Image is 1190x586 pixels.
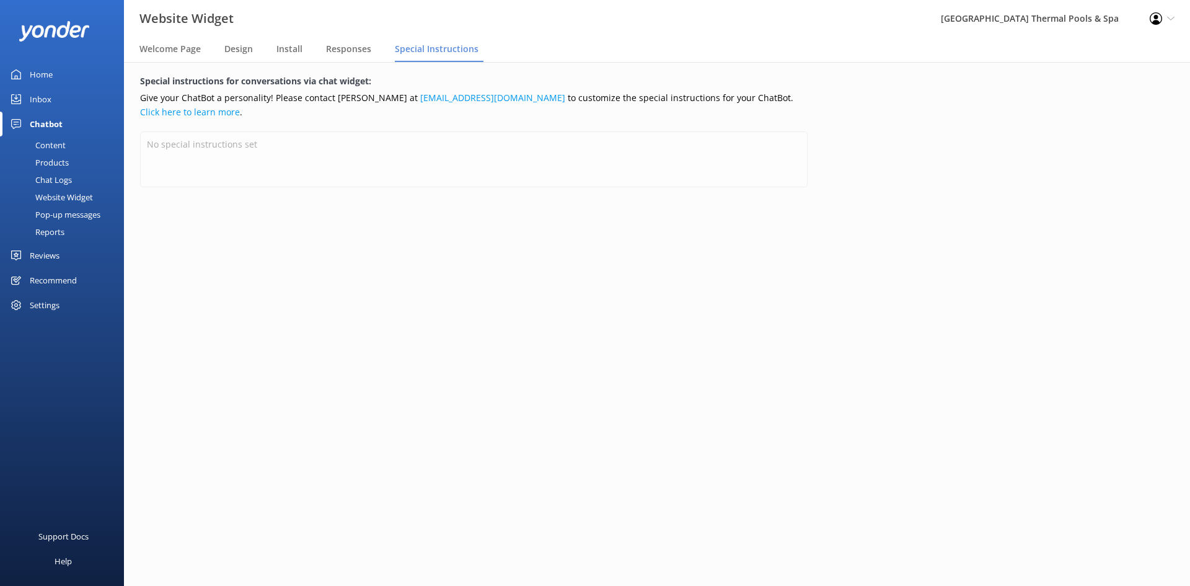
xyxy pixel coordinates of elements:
div: Products [7,154,69,171]
div: Help [55,549,72,574]
div: Chat Logs [7,171,72,189]
a: [EMAIL_ADDRESS][DOMAIN_NAME] [420,92,565,104]
a: Content [7,136,124,154]
div: Inbox [30,87,51,112]
h5: Special instructions for conversations via chat widget: [140,74,808,88]
span: Responses [326,43,371,55]
div: Pop-up messages [7,206,100,223]
div: Chatbot [30,112,63,136]
div: Reviews [30,243,59,268]
span: Design [224,43,253,55]
a: Click here to learn more [140,106,240,118]
a: Chat Logs [7,171,124,189]
h3: Website Widget [139,9,234,29]
p: Give your ChatBot a personality! Please contact [PERSON_NAME] at to customize the special instruc... [140,91,808,119]
a: Pop-up messages [7,206,124,223]
div: Reports [7,223,64,241]
span: Special Instructions [395,43,478,55]
div: Home [30,62,53,87]
div: Content [7,136,66,154]
span: Welcome Page [139,43,201,55]
div: Settings [30,293,59,317]
a: Website Widget [7,189,124,206]
a: Products [7,154,124,171]
div: Support Docs [38,524,89,549]
div: Website Widget [7,189,93,206]
img: yonder-white-logo.png [19,21,90,42]
a: Reports [7,223,124,241]
span: Install [276,43,302,55]
div: Recommend [30,268,77,293]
